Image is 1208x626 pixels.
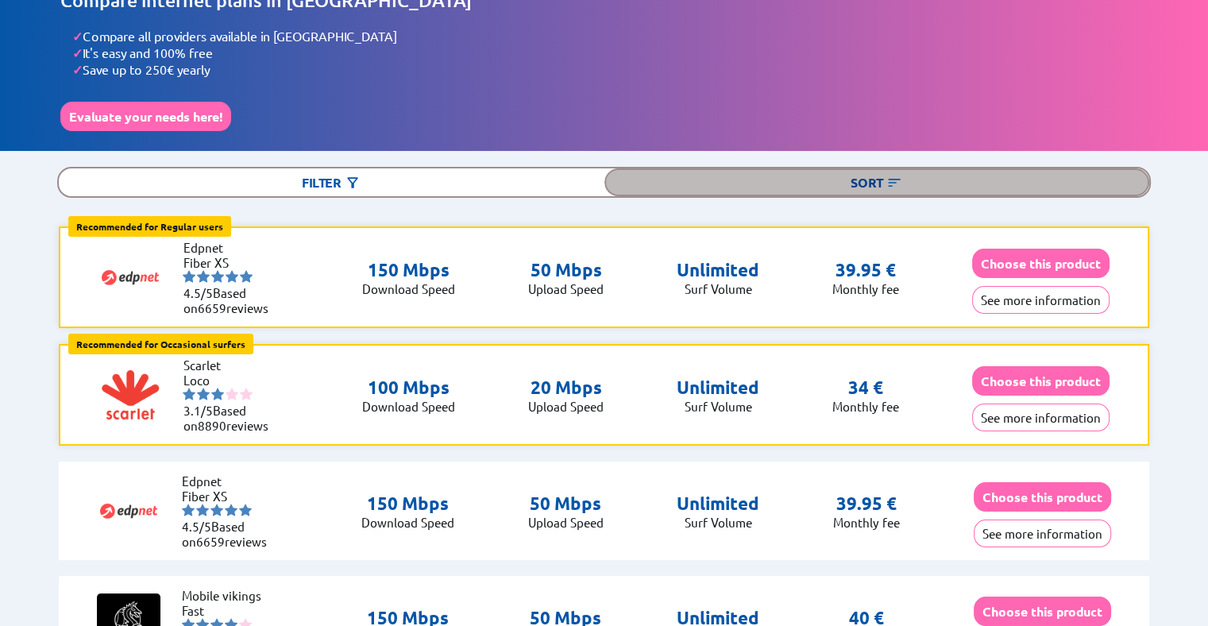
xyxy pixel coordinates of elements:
[362,399,455,414] p: Download Speed
[974,489,1111,504] a: Choose this product
[972,292,1110,307] a: See more information
[848,377,883,399] p: 34 €
[72,61,83,78] span: ✓
[972,286,1110,314] button: See more information
[362,259,455,281] p: 150 Mbps
[197,418,226,433] span: 8890
[72,61,1148,78] li: Save up to 250€ yearly
[239,504,252,516] img: starnr5
[677,493,759,515] p: Unlimited
[60,102,231,131] button: Evaluate your needs here!
[183,357,278,373] li: Scarlet
[97,479,160,543] img: Logo of Edpnet
[72,28,83,44] span: ✓
[972,404,1110,431] button: See more information
[76,338,245,350] b: Recommended for Occasional surfers
[183,270,195,283] img: starnr1
[886,175,902,191] img: Button open the sorting menu
[528,281,604,296] p: Upload Speed
[345,175,361,191] img: Button open the filtering menu
[974,482,1111,512] button: Choose this product
[528,399,604,414] p: Upload Speed
[972,366,1110,396] button: Choose this product
[226,270,238,283] img: starnr4
[974,520,1111,547] button: See more information
[182,504,195,516] img: starnr1
[240,388,253,400] img: starnr5
[196,504,209,516] img: starnr2
[72,44,83,61] span: ✓
[182,588,277,603] li: Mobile vikings
[677,515,759,530] p: Surf Volume
[182,519,211,534] span: 4.5/5
[974,526,1111,541] a: See more information
[833,515,900,530] p: Monthly fee
[183,240,278,255] li: Edpnet
[604,168,1149,196] div: Sort
[183,255,278,270] li: Fiber XS
[362,281,455,296] p: Download Speed
[211,388,224,400] img: starnr3
[361,493,454,515] p: 150 Mbps
[98,363,162,427] img: Logo of Scarlet
[196,534,225,549] span: 6659
[362,377,455,399] p: 100 Mbps
[98,245,162,309] img: Logo of Edpnet
[528,259,604,281] p: 50 Mbps
[197,270,210,283] img: starnr2
[972,373,1110,388] a: Choose this product
[182,519,277,549] li: Based on reviews
[59,168,604,196] div: Filter
[197,300,226,315] span: 6659
[677,399,759,414] p: Surf Volume
[972,410,1110,425] a: See more information
[528,515,604,530] p: Upload Speed
[183,285,278,315] li: Based on reviews
[182,603,277,618] li: Fast
[836,259,896,281] p: 39.95 €
[72,44,1148,61] li: It's easy and 100% free
[832,281,899,296] p: Monthly fee
[677,281,759,296] p: Surf Volume
[240,270,253,283] img: starnr5
[677,259,759,281] p: Unlimited
[197,388,210,400] img: starnr2
[677,377,759,399] p: Unlimited
[972,256,1110,271] a: Choose this product
[972,249,1110,278] button: Choose this product
[226,388,238,400] img: starnr4
[72,28,1148,44] li: Compare all providers available in [GEOGRAPHIC_DATA]
[528,377,604,399] p: 20 Mbps
[183,388,195,400] img: starnr1
[76,220,223,233] b: Recommended for Regular users
[183,403,212,418] span: 3.1/5
[836,493,897,515] p: 39.95 €
[183,403,278,433] li: Based on reviews
[974,597,1111,626] button: Choose this product
[974,604,1111,619] a: Choose this product
[182,489,277,504] li: Fiber XS
[225,504,237,516] img: starnr4
[183,285,212,300] span: 4.5/5
[211,270,224,283] img: starnr3
[210,504,223,516] img: starnr3
[361,515,454,530] p: Download Speed
[182,473,277,489] li: Edpnet
[832,399,899,414] p: Monthly fee
[183,373,278,388] li: Loco
[528,493,604,515] p: 50 Mbps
